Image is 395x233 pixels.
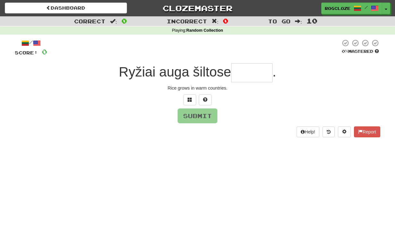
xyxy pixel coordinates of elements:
[223,17,228,25] span: 0
[167,18,207,24] span: Incorrect
[15,50,38,55] span: Score:
[342,49,348,54] span: 0 %
[199,94,212,105] button: Single letter hint - you only get 1 per sentence and score half the points! alt+h
[325,5,350,11] span: rogcloze
[307,17,317,25] span: 10
[42,48,47,56] span: 0
[122,17,127,25] span: 0
[273,64,276,79] span: .
[297,126,319,137] button: Help!
[354,126,380,137] button: Report
[268,18,290,24] span: To go
[365,5,368,10] span: /
[74,18,105,24] span: Correct
[212,19,219,24] span: :
[119,64,231,79] span: Ryžiai auga šiltose
[178,108,217,123] button: Submit
[110,19,117,24] span: :
[137,3,259,14] a: Clozemaster
[323,126,335,137] button: Round history (alt+y)
[186,28,223,33] strong: Random Collection
[183,94,196,105] button: Switch sentence to multiple choice alt+p
[15,39,47,47] div: /
[295,19,302,24] span: :
[5,3,127,13] a: Dashboard
[340,49,380,54] div: Mastered
[15,85,380,91] div: Rice grows in warm countries.
[321,3,382,14] a: rogcloze /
